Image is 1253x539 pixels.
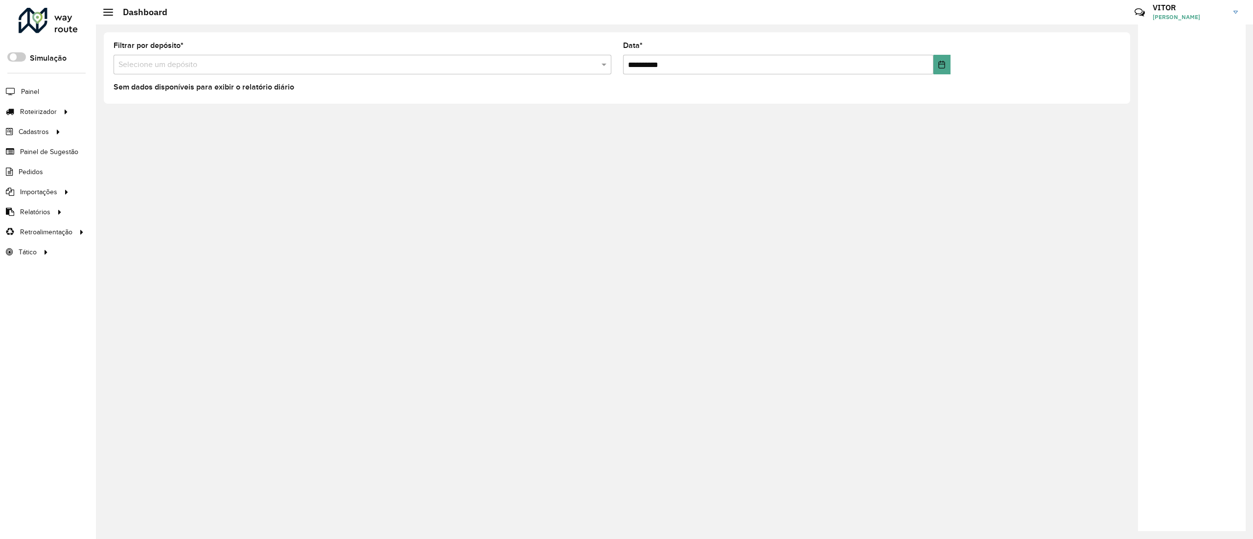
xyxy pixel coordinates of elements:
label: Data [623,40,643,51]
h3: VITOR [1153,3,1226,12]
span: Painel de Sugestão [20,147,78,157]
label: Sem dados disponíveis para exibir o relatório diário [114,81,294,93]
button: Choose Date [933,55,951,74]
span: Retroalimentação [20,227,72,237]
span: [PERSON_NAME] [1153,13,1226,22]
span: Painel [21,87,39,97]
span: Cadastros [19,127,49,137]
span: Relatórios [20,207,50,217]
span: Roteirizador [20,107,57,117]
label: Simulação [30,52,67,64]
a: Contato Rápido [1129,2,1150,23]
h2: Dashboard [113,7,167,18]
span: Importações [20,187,57,197]
span: Pedidos [19,167,43,177]
label: Filtrar por depósito [114,40,184,51]
span: Tático [19,247,37,257]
